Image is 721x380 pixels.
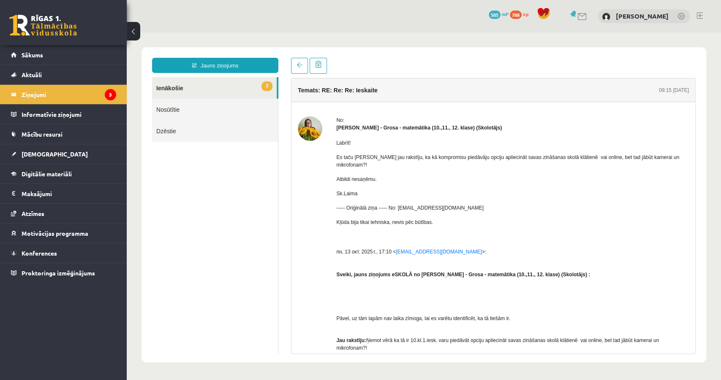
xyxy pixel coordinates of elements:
[209,84,562,92] div: No:
[11,45,116,65] a: Sākums
[209,305,239,311] strong: Jau rakstīju:
[616,12,669,20] a: [PERSON_NAME]
[602,13,610,21] img: Pāvels Grišāns
[11,164,116,183] a: Digitālie materiāli
[269,216,355,222] a: [EMAIL_ADDRESS][DOMAIN_NAME]
[22,249,57,257] span: Konferences
[209,239,463,245] b: Sveiki, jauns ziņojums eSKOLĀ no [PERSON_NAME] - Grosa - matemātika (10.,11., 12. klase) (Skolotā...
[510,11,522,19] span: 788
[209,143,562,151] p: Atbildi nesaņēmu.
[11,224,116,243] a: Motivācijas programma
[510,11,533,17] a: 788 xp
[22,71,42,78] span: Aktuāli
[11,204,116,223] a: Atzīmes
[523,11,528,17] span: xp
[135,49,146,59] span: 2
[11,85,116,104] a: Ziņojumi3
[209,107,562,114] p: Labrīt!
[171,54,251,61] h4: Temats: RE: Re: Re: Ieskaite
[9,15,77,36] a: Rīgas 1. Tālmācības vidusskola
[502,11,509,17] span: mP
[209,186,562,194] div: Kļūda bija tikai tehniska, nevis pēc būtības.
[25,25,152,40] a: Jauns ziņojums
[11,184,116,203] a: Maksājumi
[489,11,501,19] span: 505
[22,229,88,237] span: Motivācijas programma
[532,54,562,62] div: 09:15 [DATE]
[22,184,116,203] legend: Maksājumi
[25,66,151,88] a: Nosūtītie
[11,144,116,164] a: [DEMOGRAPHIC_DATA]
[22,51,43,59] span: Sākums
[22,105,116,124] legend: Informatīvie ziņojumi
[11,105,116,124] a: Informatīvie ziņojumi
[171,84,196,108] img: Laima Tukāne - Grosa - matemātika (10.,11., 12. klase)
[22,130,63,138] span: Mācību resursi
[209,92,375,98] strong: [PERSON_NAME] - Grosa - matemātika (10.,11., 12. klase) (Skolotājs)
[209,121,562,136] p: Es taču [PERSON_NAME] jau rakstīju, ka kā kompromisu piedāvāju opciju apliecināt savas zināšanas ...
[22,150,88,158] span: [DEMOGRAPHIC_DATA]
[105,89,116,100] i: 3
[209,304,562,319] p: Ņemot vērā ka tā ir 10.kl.1.iesk. varu piedāvāt opciju apliecināt savas zināšanas skolā klātienē ...
[22,85,116,104] legend: Ziņojumi
[25,45,150,66] a: 2Ienākošie
[11,263,116,283] a: Proktoringa izmēģinājums
[209,172,562,179] p: ----- Oriģinālā ziņa ----- No: [EMAIL_ADDRESS][DOMAIN_NAME]
[22,210,44,217] span: Atzīmes
[11,124,116,144] a: Mācību resursi
[209,157,562,165] p: Sk.Laima
[11,243,116,263] a: Konferences
[489,11,509,17] a: 505 mP
[22,269,95,277] span: Proktoringa izmēģinājums
[11,65,116,84] a: Aktuāli
[209,282,562,290] p: Pāvel, uz tām lapām nav laika zīmoga, lai es varētu identificēt, ka tā tiešām ir.
[25,88,151,109] a: Dzēstie
[22,170,72,178] span: Digitālie materiāli
[209,216,562,223] div: пн, 13 окт. 2025 г., 17:10 < >:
